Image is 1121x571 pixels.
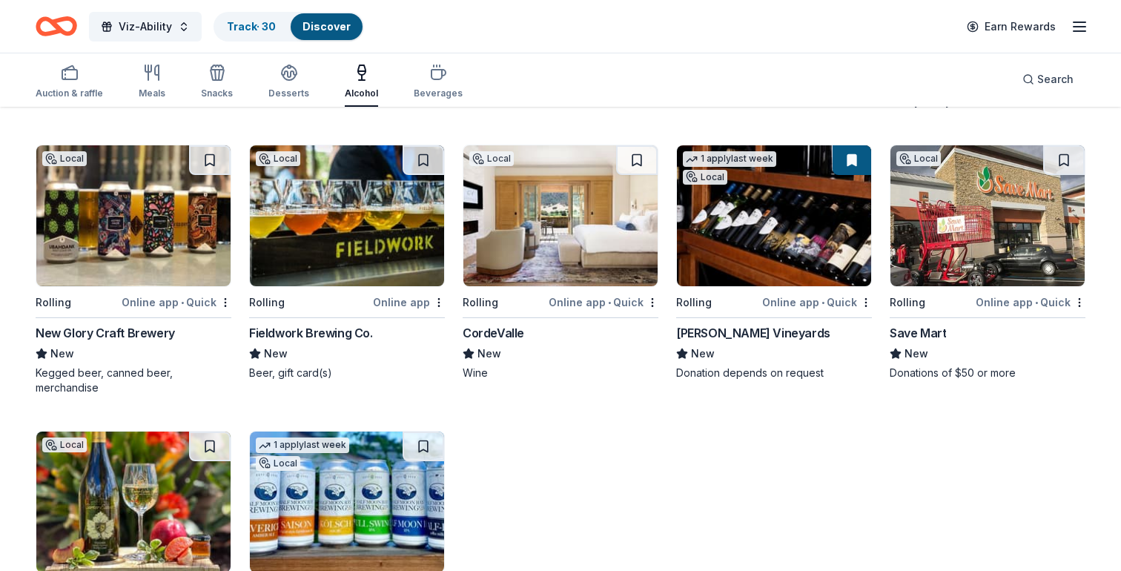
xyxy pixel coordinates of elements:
button: Snacks [201,58,233,107]
div: Rolling [676,294,712,311]
div: 1 apply last week [256,438,349,453]
button: Track· 30Discover [214,12,364,42]
button: Desserts [268,58,309,107]
span: New [905,345,928,363]
img: Image for New Glory Craft Brewery [36,145,231,286]
div: Local [469,151,514,166]
div: Donation depends on request [676,366,872,380]
div: Desserts [268,88,309,99]
a: Track· 30 [227,20,276,33]
span: Search [1037,70,1074,88]
div: Save Mart [890,324,946,342]
div: 1 apply last week [683,151,776,167]
div: Online app Quick [762,293,872,311]
button: Search [1011,65,1085,94]
div: New Glory Craft Brewery [36,324,175,342]
div: Auction & raffle [36,88,103,99]
span: • [608,297,611,308]
span: • [1035,297,1038,308]
div: Rolling [463,294,498,311]
div: Rolling [36,294,71,311]
div: Rolling [890,294,925,311]
span: • [821,297,824,308]
a: Image for New Glory Craft BreweryLocalRollingOnline app•QuickNew Glory Craft BreweryNewKegged bee... [36,145,231,395]
button: Alcohol [345,58,378,107]
div: Beer, gift card(s) [249,366,445,380]
span: New [477,345,501,363]
button: Viz-Ability [89,12,202,42]
div: Online app Quick [549,293,658,311]
button: Meals [139,58,165,107]
button: Beverages [414,58,463,107]
div: Local [256,456,300,471]
div: Local [42,151,87,166]
div: Local [256,151,300,166]
div: Donations of $50 or more [890,366,1085,380]
img: Image for Save Mart [890,145,1085,286]
img: Image for Bogle Vineyards [677,145,871,286]
div: Beverages [414,88,463,99]
span: New [50,345,74,363]
a: Discover [302,20,351,33]
a: Image for CordeValleLocalRollingOnline app•QuickCordeValleNewWine [463,145,658,380]
div: Alcohol [345,88,378,99]
div: Online app Quick [122,293,231,311]
div: Wine [463,366,658,380]
div: Local [896,151,941,166]
div: Snacks [201,88,233,99]
div: [PERSON_NAME] Vineyards [676,324,830,342]
div: Meals [139,88,165,99]
span: Viz-Ability [119,18,172,36]
button: Auction & raffle [36,58,103,107]
div: Local [42,438,87,452]
a: Image for Bogle Vineyards1 applylast weekLocalRollingOnline app•Quick[PERSON_NAME] VineyardsNewDo... [676,145,872,380]
span: • [181,297,184,308]
div: Local [683,170,727,185]
a: Earn Rewards [958,13,1065,40]
a: Home [36,9,77,44]
div: Online app Quick [976,293,1085,311]
a: Image for Save MartLocalRollingOnline app•QuickSave MartNewDonations of $50 or more [890,145,1085,380]
img: Image for CordeValle [463,145,658,286]
span: New [691,345,715,363]
div: Online app [373,293,445,311]
div: CordeValle [463,324,524,342]
div: Fieldwork Brewing Co. [249,324,373,342]
div: Kegged beer, canned beer, merchandise [36,366,231,395]
img: Image for Fieldwork Brewing Co. [250,145,444,286]
div: Rolling [249,294,285,311]
a: Image for Fieldwork Brewing Co.LocalRollingOnline appFieldwork Brewing Co.NewBeer, gift card(s) [249,145,445,380]
span: New [264,345,288,363]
